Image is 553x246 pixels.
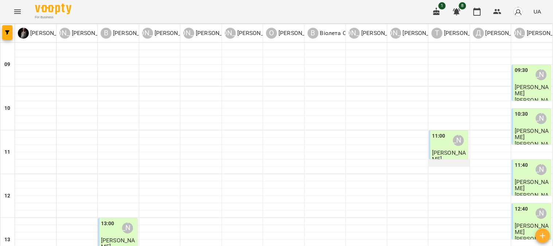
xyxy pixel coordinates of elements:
p: [PERSON_NAME] [194,29,240,38]
span: UA [534,8,541,15]
div: Т [432,28,443,39]
div: Тетяна Гергало [453,135,464,146]
img: Voopty Logo [35,4,71,14]
p: [PERSON_NAME] [401,29,447,38]
div: [PERSON_NAME] [390,28,401,39]
span: [PERSON_NAME] [515,84,549,97]
div: [PERSON_NAME] [225,28,236,39]
div: Вікторія Кардаш [101,28,157,39]
span: [PERSON_NAME] [515,178,549,192]
a: Д [PERSON_NAME] [473,28,530,39]
div: Юлія Герасимова [142,28,199,39]
p: [PERSON_NAME] [515,192,550,205]
a: [PERSON_NAME] [PERSON_NAME] [59,28,116,39]
p: [PERSON_NAME] [515,141,550,154]
h6: 12 [4,192,10,200]
div: [PERSON_NAME] [59,28,70,39]
a: О [PERSON_NAME] [266,28,323,39]
h6: 13 [4,236,10,244]
h6: 11 [4,148,10,156]
a: [PERSON_NAME] [PERSON_NAME] [390,28,447,39]
p: [PERSON_NAME] [277,29,323,38]
div: [PERSON_NAME] [349,28,360,39]
label: 11:40 [515,161,528,169]
label: 13:00 [101,220,114,228]
p: Віолета Островська [319,29,375,38]
button: Menu [9,3,26,20]
a: [PERSON_NAME] [PERSON_NAME] [183,28,240,39]
div: Ліза Науменко [349,28,405,39]
div: [PERSON_NAME] [142,28,153,39]
button: UA [531,5,544,18]
div: Юлія Капітан [536,208,547,219]
a: В Віолета Островська [308,28,375,39]
a: [PERSON_NAME] [PERSON_NAME] [225,28,281,39]
div: Д [473,28,484,39]
div: О [266,28,277,39]
div: Вікторія Кардаш [122,223,133,234]
span: [PERSON_NAME] [515,222,549,235]
h6: 09 [4,61,10,69]
div: Юлія Капітан [536,69,547,80]
p: [PERSON_NAME] [360,29,405,38]
button: Створити урок [536,228,550,243]
img: avatar_s.png [513,7,523,17]
div: [PERSON_NAME] [514,28,525,39]
a: О [PERSON_NAME] [18,28,74,39]
span: 8 [459,2,466,9]
p: [PERSON_NAME] [484,29,530,38]
a: Т [PERSON_NAME] [432,28,488,39]
p: [PERSON_NAME] [236,29,281,38]
a: В [PERSON_NAME] [101,28,157,39]
div: Альона Петрович [390,28,447,39]
div: В [308,28,319,39]
p: [PERSON_NAME] [112,29,157,38]
div: [PERSON_NAME] [183,28,194,39]
p: [PERSON_NAME] [443,29,488,38]
div: Юлія Капітан [536,113,547,124]
div: Тетяна Гергало [432,28,488,39]
div: Олена Данюк [18,28,74,39]
img: О [18,28,29,39]
div: Анна Стужук [225,28,281,39]
span: For Business [35,15,71,20]
p: [PERSON_NAME] [515,97,550,110]
p: [PERSON_NAME] [29,29,74,38]
div: Віолета Островська [308,28,375,39]
label: 10:30 [515,110,528,118]
span: [PERSON_NAME] [515,127,549,141]
label: 11:00 [432,132,445,140]
p: [PERSON_NAME] [70,29,116,38]
div: Оксана Козаченко [266,28,323,39]
div: Аліна Смоляр [183,28,240,39]
label: 12:40 [515,205,528,213]
a: [PERSON_NAME] [PERSON_NAME] [349,28,405,39]
h6: 10 [4,104,10,112]
span: 1 [439,2,446,9]
span: [PERSON_NAME] [432,149,466,162]
div: Лілія Ямчинська [59,28,116,39]
a: [PERSON_NAME] [PERSON_NAME] [142,28,199,39]
p: [PERSON_NAME] [153,29,199,38]
label: 09:30 [515,66,528,74]
div: Юлія Капітан [536,164,547,175]
div: В [101,28,112,39]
